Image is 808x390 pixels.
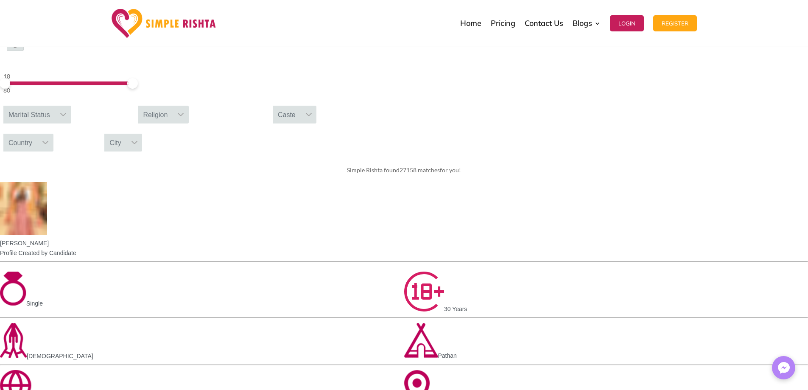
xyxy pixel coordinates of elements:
div: 18 [3,71,131,81]
a: Home [460,2,481,45]
button: Login [610,15,644,31]
button: Register [653,15,697,31]
div: Religion [138,106,173,123]
a: Blogs [573,2,601,45]
span: Pathan [438,352,457,359]
span: Simple Rishta found for you! [347,166,461,174]
div: City [104,134,126,152]
div: 80 [3,85,131,95]
div: Country [3,134,37,152]
div: Caste [273,106,301,123]
div: Marital Status [3,106,55,123]
a: Pricing [491,2,515,45]
span: 30 Years [444,306,467,313]
span: 27158 matches [400,166,440,174]
a: Register [653,2,697,45]
a: Contact Us [525,2,563,45]
img: Messenger [775,359,792,376]
a: Login [610,2,644,45]
span: Single [26,300,43,307]
span: [DEMOGRAPHIC_DATA] [27,353,93,359]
